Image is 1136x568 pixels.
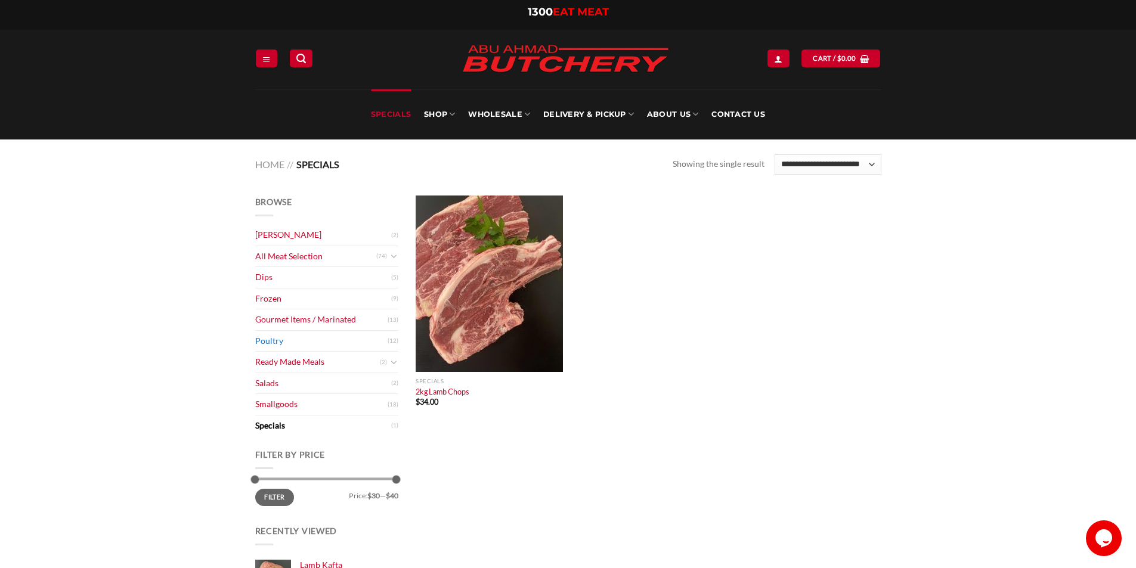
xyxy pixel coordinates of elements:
[390,250,398,263] button: Toggle
[255,489,398,499] div: Price: —
[543,89,634,139] a: Delivery & Pickup
[528,5,609,18] a: 1300EAT MEAT
[287,159,293,170] span: //
[673,157,764,171] p: Showing the single result
[711,89,765,139] a: Contact Us
[452,37,679,82] img: Abu Ahmad Butchery
[380,353,387,371] span: (2)
[386,491,398,500] span: $40
[775,154,881,175] select: Shop order
[813,53,856,64] span: Cart /
[255,288,391,309] a: Frozen
[837,54,856,62] bdi: 0.00
[390,356,398,369] button: Toggle
[424,89,455,139] a: SHOP
[256,49,277,67] a: Menu
[801,49,880,67] a: Cart / $0.00
[416,387,469,396] a: 2kg Lamb Chops
[255,489,295,505] button: Filter
[367,491,380,500] span: $30
[296,159,339,170] span: Specials
[255,225,391,246] a: [PERSON_NAME]
[416,397,438,406] bdi: 34.00
[255,449,326,460] span: Filter by price
[391,374,398,392] span: (2)
[391,290,398,308] span: (9)
[255,394,388,415] a: Smallgoods
[553,5,609,18] span: EAT MEAT
[528,5,553,18] span: 1300
[391,417,398,434] span: (1)
[388,311,398,329] span: (13)
[255,526,338,536] span: Recently Viewed
[391,269,398,287] span: (5)
[416,397,420,406] span: $
[416,195,563,372] a: 2kg Lamb Chops
[416,378,563,384] p: Specials
[647,89,698,139] a: About Us
[371,89,411,139] a: Specials
[376,247,387,265] span: (74)
[837,53,841,64] span: $
[290,49,312,67] a: Search
[255,309,388,330] a: Gourmet Items / Marinated
[391,226,398,244] span: (2)
[255,352,380,373] a: Ready Made Meals
[255,197,292,207] span: Browse
[388,396,398,414] span: (18)
[255,246,376,267] a: All Meat Selection
[255,267,391,288] a: Dips
[255,159,284,170] a: Home
[255,331,388,352] a: Poultry
[468,89,530,139] a: Wholesale
[416,195,563,372] img: Lamb_forequarter_Chops (per 1Kg)
[388,332,398,350] span: (12)
[255,373,391,394] a: Salads
[255,415,391,436] a: Specials
[1086,520,1124,556] iframe: chat widget
[767,49,789,67] a: Login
